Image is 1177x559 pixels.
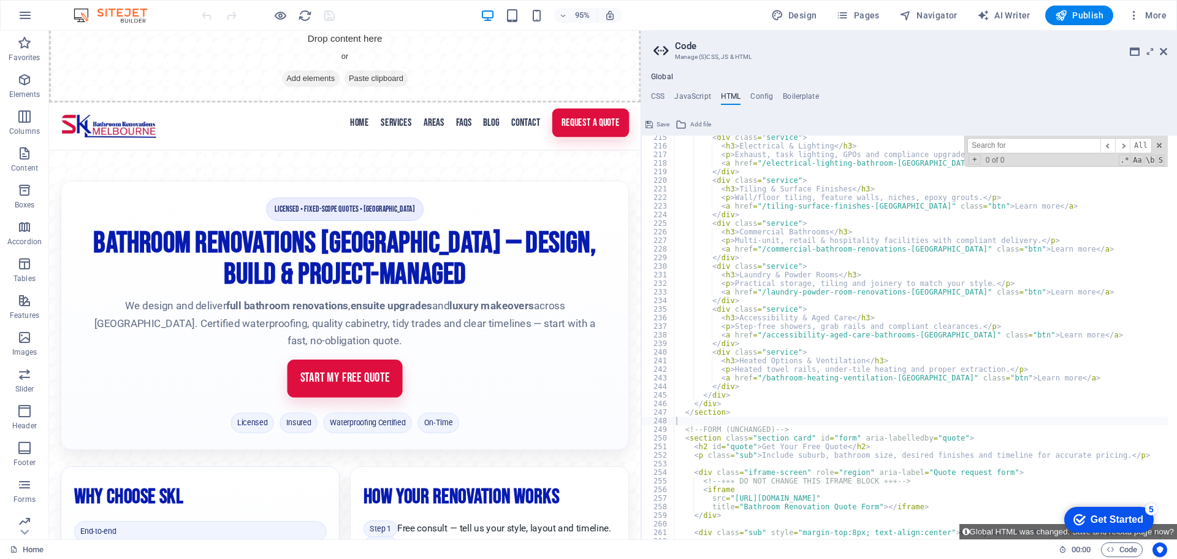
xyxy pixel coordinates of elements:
[642,228,675,236] div: 226
[15,200,35,210] p: Boxes
[317,82,611,120] nav: Main navigation
[573,8,592,23] h6: 95%
[977,9,1030,21] span: AI Writer
[766,6,822,25] button: Design
[750,92,773,106] h4: Config
[25,207,598,274] h1: Bathroom Renovations [GEOGRAPHIC_DATA] — Design, Build & Project-Managed
[331,516,596,532] div: Free consult — tell us your style, layout and timeline.
[642,288,675,296] div: 233
[642,176,675,185] div: 220
[642,142,675,150] div: 216
[642,485,675,494] div: 256
[42,280,581,335] p: We design and deliver , and across [GEOGRAPHIC_DATA]. Certified waterproofing, quality cabinetry,...
[243,402,283,423] span: Insured
[26,472,292,509] h2: Why Choose SKL
[675,52,1143,63] h3: Manage (S)CSS, JS & HTML
[10,310,39,320] p: Features
[331,472,596,509] h2: How Your Renovation Works
[674,117,713,132] button: Add file
[642,159,675,168] div: 218
[642,442,675,451] div: 251
[1157,155,1164,166] span: Search In Selection
[642,271,675,279] div: 231
[1123,6,1171,25] button: More
[651,92,665,106] h4: CSS
[15,384,34,394] p: Slider
[642,193,675,202] div: 222
[229,175,395,199] span: Licensed • Fixed-scope Quotes • [GEOGRAPHIC_DATA]
[642,511,675,520] div: 259
[972,6,1035,25] button: AI Writer
[298,9,312,23] i: Reload page
[1101,542,1143,557] button: Code
[642,210,675,219] div: 224
[394,88,416,106] a: Areas
[191,402,237,423] span: Licensed
[771,9,817,21] span: Design
[642,262,675,271] div: 230
[642,537,675,546] div: 262
[1130,138,1152,153] span: Alt-Enter
[487,88,517,106] a: Contact
[642,399,675,408] div: 246
[10,6,99,32] div: Get Started 5 items remaining, 0% complete
[1145,155,1156,166] span: Whole Word Search
[642,494,675,503] div: 257
[642,322,675,331] div: 237
[642,305,675,314] div: 235
[530,82,611,112] a: Request a Quote
[721,92,741,106] h4: HTML
[642,202,675,210] div: 223
[642,236,675,245] div: 227
[1119,155,1130,166] span: RegExp Search
[899,9,958,21] span: Navigator
[289,402,382,423] span: Waterproofing Certified
[642,296,675,305] div: 234
[70,8,162,23] img: Editor Logo
[1100,138,1115,153] span: ​
[1107,542,1137,557] span: Code
[187,283,315,296] strong: full bathroom renovations
[831,6,884,25] button: Pages
[674,92,710,106] h4: JavaScript
[12,421,37,431] p: Header
[1115,138,1130,153] span: ​
[644,117,671,132] button: Save
[1132,155,1143,166] span: CaseSensitive Search
[642,314,675,322] div: 236
[642,417,675,425] div: 248
[642,348,675,357] div: 240
[651,72,673,82] h4: Global
[642,425,675,434] div: 249
[297,8,312,23] button: reload
[9,90,40,99] p: Elements
[642,520,675,528] div: 260
[13,458,36,468] p: Footer
[1152,542,1167,557] button: Usercentrics
[273,8,288,23] button: Click here to leave preview mode and continue editing
[642,528,675,537] div: 261
[91,2,103,15] div: 5
[9,53,40,63] p: Favorites
[642,133,675,142] div: 215
[9,126,40,136] p: Columns
[642,460,675,468] div: 253
[26,516,292,538] div: End-to-end
[11,163,38,173] p: Content
[457,88,474,106] a: Blog
[245,42,306,59] span: Add elements
[642,477,675,485] div: 255
[554,8,598,23] button: 95%
[642,331,675,339] div: 238
[642,382,675,391] div: 244
[604,10,615,21] i: On resize automatically adjust zoom level to fit chosen device.
[10,542,44,557] a: Click to cancel selection. Double-click to open Pages
[429,88,445,106] a: FAQs
[311,42,378,59] span: Paste clipboard
[642,391,675,399] div: 245
[642,434,675,442] div: 250
[657,117,669,132] span: Save
[7,237,42,247] p: Accordion
[642,245,675,253] div: 228
[422,283,511,296] strong: luxury makeovers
